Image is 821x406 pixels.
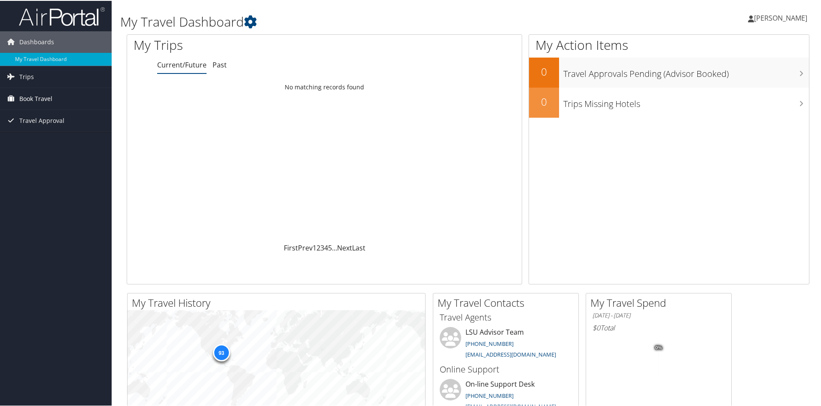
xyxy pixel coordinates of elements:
h2: 0 [529,94,559,108]
a: 0Travel Approvals Pending (Advisor Booked) [529,57,809,87]
td: No matching records found [127,79,522,94]
h6: Total [593,322,725,332]
a: 2 [316,242,320,252]
a: Current/Future [157,59,207,69]
h3: Travel Agents [440,311,572,323]
li: LSU Advisor Team [435,326,576,361]
a: [PHONE_NUMBER] [465,391,514,399]
h3: Online Support [440,363,572,375]
span: … [332,242,337,252]
span: Book Travel [19,87,52,109]
a: [EMAIL_ADDRESS][DOMAIN_NAME] [465,350,556,357]
a: 1 [313,242,316,252]
img: airportal-logo.png [19,6,105,26]
tspan: 0% [655,345,662,350]
span: Dashboards [19,31,54,52]
span: $0 [593,322,600,332]
h1: My Action Items [529,35,809,53]
div: 93 [213,343,230,360]
h2: My Travel Contacts [438,295,578,309]
h2: My Travel History [132,295,425,309]
a: Next [337,242,352,252]
span: Travel Approval [19,109,64,131]
a: [PHONE_NUMBER] [465,339,514,347]
h2: My Travel Spend [590,295,731,309]
span: [PERSON_NAME] [754,12,807,22]
a: 0Trips Missing Hotels [529,87,809,117]
h3: Travel Approvals Pending (Advisor Booked) [563,63,809,79]
a: First [284,242,298,252]
a: Last [352,242,365,252]
a: [PERSON_NAME] [748,4,816,30]
a: 4 [324,242,328,252]
h2: 0 [529,64,559,78]
h6: [DATE] - [DATE] [593,311,725,319]
a: Prev [298,242,313,252]
a: 3 [320,242,324,252]
h1: My Trips [134,35,351,53]
h1: My Travel Dashboard [120,12,584,30]
a: 5 [328,242,332,252]
a: Past [213,59,227,69]
span: Trips [19,65,34,87]
h3: Trips Missing Hotels [563,93,809,109]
